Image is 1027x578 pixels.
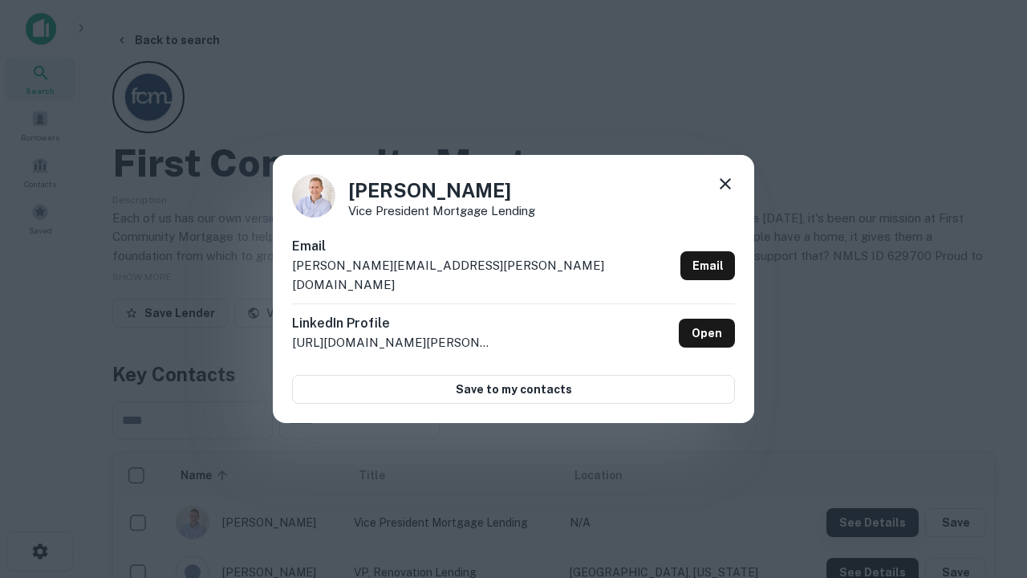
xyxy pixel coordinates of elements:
iframe: Chat Widget [947,450,1027,527]
p: Vice President Mortgage Lending [348,205,535,217]
p: [PERSON_NAME][EMAIL_ADDRESS][PERSON_NAME][DOMAIN_NAME] [292,256,674,294]
button: Save to my contacts [292,375,735,404]
h4: [PERSON_NAME] [348,176,535,205]
a: Open [679,319,735,348]
p: [URL][DOMAIN_NAME][PERSON_NAME] [292,333,493,352]
h6: LinkedIn Profile [292,314,493,333]
a: Email [680,251,735,280]
img: 1520878720083 [292,174,335,218]
h6: Email [292,237,674,256]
